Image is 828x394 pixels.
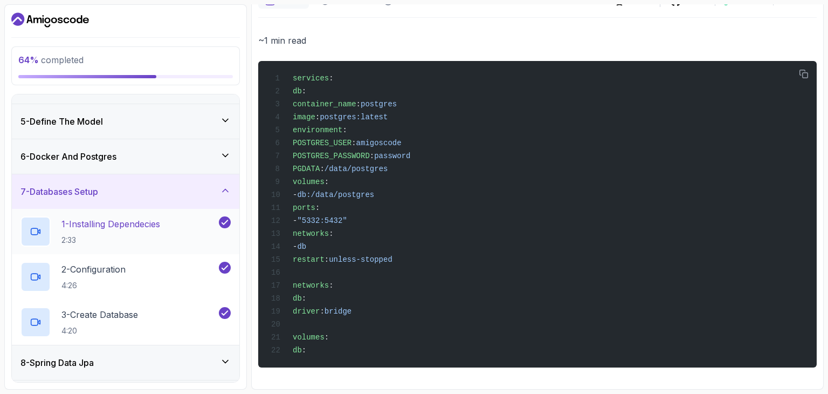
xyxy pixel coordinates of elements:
span: container_name [293,100,356,108]
span: password [374,152,410,160]
span: environment [293,126,342,134]
span: : [356,100,361,108]
span: "5332:5432" [297,216,347,225]
span: /data/postgres [325,165,388,173]
p: 4:20 [61,325,138,336]
span: db [293,294,302,303]
span: : [342,126,347,134]
span: db:/data/postgres [297,191,374,199]
span: bridge [325,307,351,316]
span: PGDATA [293,165,320,173]
button: 1-Installing Dependecies2:33 [20,216,231,247]
span: image [293,113,315,121]
span: completed [18,55,84,65]
span: 64 % [18,55,39,65]
span: : [302,346,306,355]
span: : [325,333,329,342]
span: db [293,87,302,96]
button: 5-Define The Model [12,104,239,139]
button: 2-Configuration4:26 [20,262,231,292]
button: 3-Create Database4:20 [20,307,231,337]
span: : [302,294,306,303]
span: networks [293,281,329,290]
span: : [329,281,333,290]
span: db [293,346,302,355]
span: : [329,74,333,83]
span: postgres:latest [320,113,388,121]
span: : [320,307,324,316]
span: volumes [293,333,325,342]
span: ports [293,203,315,212]
span: POSTGRES_PASSWORD [293,152,370,160]
span: volumes [293,178,325,186]
h3: 5 - Define The Model [20,115,103,128]
span: unless-stopped [329,255,392,264]
p: 1 - Installing Dependecies [61,218,160,230]
p: 4:26 [61,280,126,291]
span: - [293,242,297,251]
span: : [325,178,329,186]
span: : [315,203,320,212]
span: driver [293,307,320,316]
span: : [325,255,329,264]
h3: 7 - Databases Setup [20,185,98,198]
span: networks [293,229,329,238]
span: - [293,191,297,199]
a: Dashboard [11,11,89,29]
button: 7-Databases Setup [12,174,239,209]
p: 3 - Create Database [61,308,138,321]
p: 2:33 [61,235,160,246]
span: : [320,165,324,173]
button: 6-Docker And Postgres [12,139,239,174]
span: postgres [361,100,397,108]
h3: 6 - Docker And Postgres [20,150,116,163]
span: db [297,242,306,251]
span: : [351,139,356,147]
span: restart [293,255,325,264]
h3: 8 - Spring Data Jpa [20,356,94,369]
span: amigoscode [356,139,402,147]
button: 8-Spring Data Jpa [12,345,239,380]
span: : [302,87,306,96]
span: : [370,152,374,160]
p: ~1 min read [258,33,817,48]
span: services [293,74,329,83]
span: POSTGRES_USER [293,139,351,147]
span: : [329,229,333,238]
span: - [293,216,297,225]
p: 2 - Configuration [61,263,126,276]
span: : [315,113,320,121]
